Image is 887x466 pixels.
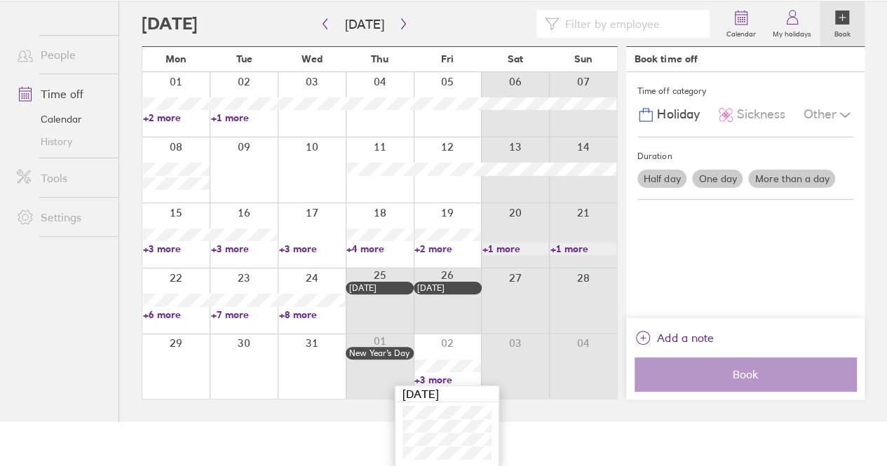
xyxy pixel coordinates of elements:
[165,53,187,64] span: Mon
[414,374,481,386] a: +3 more
[718,1,764,46] a: Calendar
[278,308,345,321] a: +8 more
[6,80,119,108] a: Time off
[764,1,820,46] a: My holidays
[211,242,278,255] a: +3 more
[441,53,454,64] span: Fri
[414,242,481,255] a: +2 more
[278,242,345,255] a: +3 more
[804,102,853,128] div: Other
[826,26,859,39] label: Book
[417,283,478,293] div: [DATE]
[635,327,713,349] button: Add a note
[6,203,119,231] a: Settings
[395,386,499,402] div: [DATE]
[644,368,846,381] span: Book
[718,26,764,39] label: Calendar
[635,357,856,391] button: Book
[302,53,323,64] span: Wed
[550,242,616,255] a: +1 more
[143,308,210,321] a: +6 more
[764,26,820,39] label: My holidays
[334,13,395,36] button: [DATE]
[657,327,713,349] span: Add a note
[6,41,119,69] a: People
[508,53,523,64] span: Sat
[6,108,119,130] a: Calendar
[635,53,697,64] div: Book time off
[637,170,686,188] label: Half day
[748,170,835,188] label: More than a day
[6,164,119,192] a: Tools
[143,242,210,255] a: +3 more
[637,81,853,102] div: Time off category
[349,348,410,358] div: New Year’s Day
[574,53,593,64] span: Sun
[737,107,785,122] span: Sickness
[349,283,410,293] div: [DATE]
[692,170,743,188] label: One day
[211,111,278,124] a: +1 more
[559,11,701,37] input: Filter by employee
[482,242,549,255] a: +1 more
[657,107,699,122] span: Holiday
[371,53,388,64] span: Thu
[6,130,119,153] a: History
[820,1,865,46] a: Book
[236,53,252,64] span: Tue
[211,308,278,321] a: +7 more
[143,111,210,124] a: +2 more
[346,242,413,255] a: +4 more
[637,146,853,167] div: Duration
